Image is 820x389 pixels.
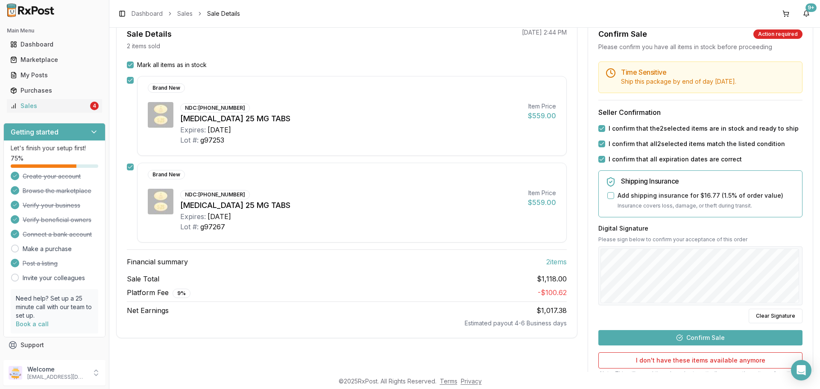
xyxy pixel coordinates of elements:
[598,107,802,117] h3: Seller Confirmation
[23,201,80,210] span: Verify your business
[7,98,102,114] a: Sales4
[11,154,23,163] span: 75 %
[20,356,50,365] span: Feedback
[180,211,206,222] div: Expires:
[127,287,190,298] span: Platform Fee
[805,3,817,12] div: 9+
[90,102,99,110] div: 4
[528,189,556,197] div: Item Price
[749,309,802,323] button: Clear Signature
[127,28,172,40] div: Sale Details
[528,111,556,121] div: $559.00
[440,377,457,385] a: Terms
[791,360,811,380] div: Open Intercom Messenger
[23,245,72,253] a: Make a purchase
[16,320,49,328] a: Book a call
[461,377,482,385] a: Privacy
[11,127,59,137] h3: Getting started
[3,337,105,353] button: Support
[127,257,188,267] span: Financial summary
[3,99,105,113] button: Sales4
[137,61,207,69] label: Mark all items as in stock
[621,69,795,76] h5: Time Sensitive
[23,216,91,224] span: Verify beneficial owners
[148,189,173,214] img: Jardiance 25 MG TABS
[208,211,231,222] div: [DATE]
[799,7,813,20] button: 9+
[127,274,159,284] span: Sale Total
[23,230,92,239] span: Connect a bank account
[3,53,105,67] button: Marketplace
[148,102,173,128] img: Jardiance 25 MG TABS
[127,305,169,316] span: Net Earnings
[753,29,802,39] div: Action required
[207,9,240,18] span: Sale Details
[522,28,567,37] p: [DATE] 2:44 PM
[7,67,102,83] a: My Posts
[621,178,795,184] h5: Shipping Insurance
[3,38,105,51] button: Dashboard
[16,294,93,320] p: Need help? Set up a 25 minute call with our team to set up.
[598,28,647,40] div: Confirm Sale
[180,199,521,211] div: [MEDICAL_DATA] 25 MG TABS
[148,170,185,179] div: Brand New
[23,274,85,282] a: Invite your colleagues
[609,140,785,148] label: I confirm that all 2 selected items match the listed condition
[132,9,240,18] nav: breadcrumb
[598,330,802,345] button: Confirm Sale
[132,9,163,18] a: Dashboard
[200,135,224,145] div: g97253
[7,37,102,52] a: Dashboard
[23,187,91,195] span: Browse the marketplace
[7,52,102,67] a: Marketplace
[528,197,556,208] div: $559.00
[538,288,567,297] span: - $100.62
[200,222,225,232] div: g97267
[180,113,521,125] div: [MEDICAL_DATA] 25 MG TABS
[598,224,802,233] h3: Digital Signature
[7,83,102,98] a: Purchases
[7,27,102,34] h2: Main Menu
[10,40,99,49] div: Dashboard
[3,68,105,82] button: My Posts
[3,84,105,97] button: Purchases
[27,374,87,380] p: [EMAIL_ADDRESS][DOMAIN_NAME]
[609,155,742,164] label: I confirm that all expiration dates are correct
[173,289,190,298] div: 9 %
[609,124,799,133] label: I confirm that the 2 selected items are in stock and ready to ship
[27,365,87,374] p: Welcome
[148,83,185,93] div: Brand New
[10,102,88,110] div: Sales
[536,306,567,315] span: $1,017.38
[23,172,81,181] span: Create your account
[598,236,802,243] p: Please sign below to confirm your acceptance of this order
[618,191,783,200] label: Add shipping insurance for $16.77 ( 1.5 % of order value)
[598,370,802,384] p: Note: This will cancel the sale and automatically remove these items from the marketplace.
[177,9,193,18] a: Sales
[546,257,567,267] span: 2 item s
[9,366,22,380] img: User avatar
[537,274,567,284] span: $1,118.00
[208,125,231,135] div: [DATE]
[528,102,556,111] div: Item Price
[3,3,58,17] img: RxPost Logo
[23,259,58,268] span: Post a listing
[180,135,199,145] div: Lot #:
[11,144,98,152] p: Let's finish your setup first!
[618,202,795,210] p: Insurance covers loss, damage, or theft during transit.
[180,103,250,113] div: NDC: [PHONE_NUMBER]
[127,319,567,328] div: Estimated payout 4-6 Business days
[598,352,802,369] button: I don't have these items available anymore
[180,190,250,199] div: NDC: [PHONE_NUMBER]
[180,125,206,135] div: Expires:
[10,86,99,95] div: Purchases
[180,222,199,232] div: Lot #:
[10,71,99,79] div: My Posts
[10,56,99,64] div: Marketplace
[598,43,802,51] div: Please confirm you have all items in stock before proceeding
[3,353,105,368] button: Feedback
[621,78,736,85] span: Ship this package by end of day [DATE] .
[127,42,160,50] p: 2 items sold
